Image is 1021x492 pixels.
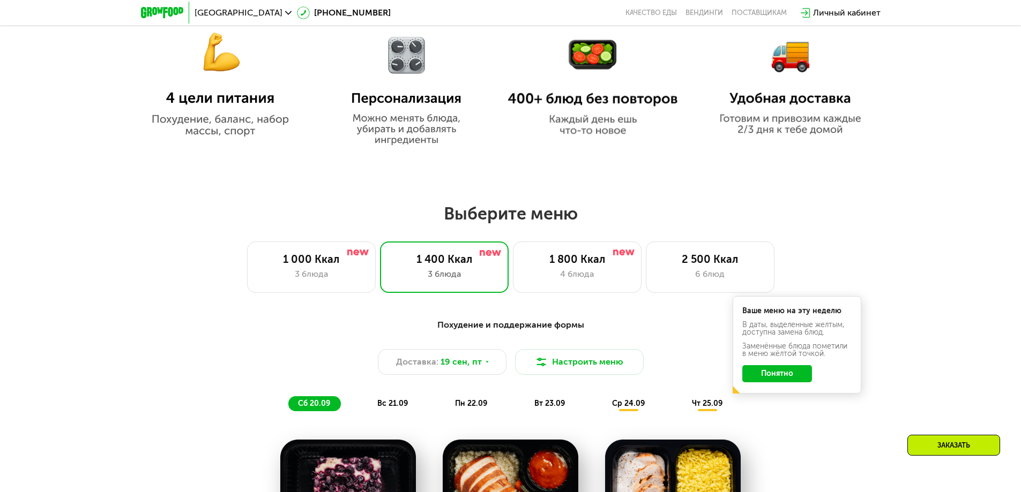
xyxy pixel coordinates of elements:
[298,399,330,408] span: сб 20.09
[515,349,644,375] button: Настроить меню
[692,399,722,408] span: чт 25.09
[625,9,677,17] a: Качество еды
[258,268,364,281] div: 3 блюда
[742,307,852,315] div: Ваше меню на эту неделю
[612,399,645,408] span: ср 24.09
[742,365,812,382] button: Понятно
[441,355,482,368] span: 19 сен, пт
[534,399,565,408] span: вт 23.09
[396,355,438,368] span: Доставка:
[742,343,852,358] div: Заменённые блюда пометили в меню жёлтой точкой.
[732,9,787,17] div: поставщикам
[193,319,828,332] div: Похудение и поддержание формы
[391,253,497,266] div: 1 400 Ккал
[195,9,282,17] span: [GEOGRAPHIC_DATA]
[455,399,487,408] span: пн 22.09
[907,435,1000,456] div: Заказать
[524,253,630,266] div: 1 800 Ккал
[685,9,723,17] a: Вендинги
[657,268,763,281] div: 6 блюд
[657,253,763,266] div: 2 500 Ккал
[524,268,630,281] div: 4 блюда
[742,321,852,336] div: В даты, выделенные желтым, доступна замена блюд.
[391,268,497,281] div: 3 блюда
[258,253,364,266] div: 1 000 Ккал
[813,6,881,19] div: Личный кабинет
[34,203,987,224] h2: Выберите меню
[377,399,408,408] span: вс 21.09
[297,6,391,19] a: [PHONE_NUMBER]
